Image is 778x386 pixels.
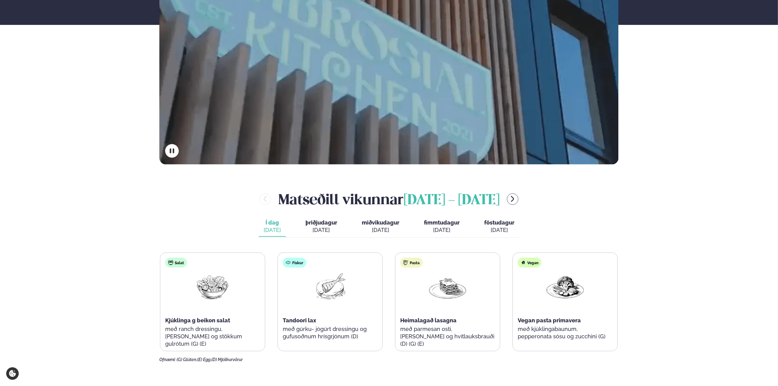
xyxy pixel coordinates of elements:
[305,219,337,226] span: þriðjudagur
[518,325,612,340] p: með kjúklingabaunum, pepperonata sósu og zucchini (G)
[310,273,350,301] img: Fish.png
[424,219,460,226] span: fimmtudagur
[362,219,399,226] span: miðvikudagur
[168,260,173,265] img: salad.svg
[165,325,260,348] p: með ranch dressingu, [PERSON_NAME] og stökkum gulrótum (G) (E)
[165,258,187,268] div: Salat
[197,357,211,362] span: (E) Egg,
[484,226,514,234] div: [DATE]
[484,219,514,226] span: föstudagur
[518,258,541,268] div: Vegan
[264,219,281,226] span: Í dag
[518,317,581,324] span: Vegan pasta primavera
[211,357,243,362] span: (D) Mjólkurvörur
[404,194,500,207] span: [DATE] - [DATE]
[6,367,19,380] a: Cookie settings
[403,260,408,265] img: pasta.svg
[479,217,519,237] button: föstudagur [DATE]
[301,217,342,237] button: þriðjudagur [DATE]
[193,273,232,301] img: Salad.png
[177,357,197,362] span: (G) Glúten,
[400,258,423,268] div: Pasta
[286,260,291,265] img: fish.svg
[521,260,526,265] img: Vegan.svg
[283,317,316,324] span: Tandoori lax
[305,226,337,234] div: [DATE]
[428,273,467,301] img: Lasagna.png
[260,193,271,205] button: menu-btn-left
[159,357,176,362] span: Ofnæmi:
[545,273,585,301] img: Vegan.png
[400,325,495,348] p: með parmesan osti, [PERSON_NAME] og hvítlauksbrauði (D) (G) (E)
[400,317,457,324] span: Heimalagað lasagna
[278,189,500,209] h2: Matseðill vikunnar
[357,217,404,237] button: miðvikudagur [DATE]
[507,193,518,205] button: menu-btn-right
[283,325,377,340] p: með gúrku- jógúrt dressingu og gufusoðnum hrísgrjónum (D)
[259,217,286,237] button: Í dag [DATE]
[362,226,399,234] div: [DATE]
[165,317,230,324] span: Kjúklinga g beikon salat
[283,258,306,268] div: Fiskur
[419,217,465,237] button: fimmtudagur [DATE]
[264,226,281,234] div: [DATE]
[424,226,460,234] div: [DATE]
